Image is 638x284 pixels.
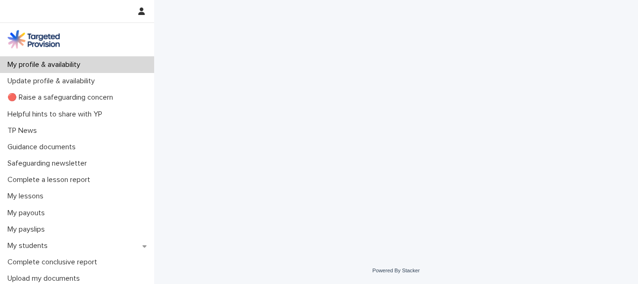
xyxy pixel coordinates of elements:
p: Guidance documents [4,143,83,152]
p: Safeguarding newsletter [4,159,94,168]
p: My payslips [4,225,52,234]
p: My lessons [4,192,51,201]
p: Helpful hints to share with YP [4,110,110,119]
p: Complete a lesson report [4,175,98,184]
p: Update profile & availability [4,77,102,86]
p: Upload my documents [4,274,87,283]
a: Powered By Stacker [372,268,419,273]
p: TP News [4,126,44,135]
p: My students [4,241,55,250]
p: My profile & availability [4,60,88,69]
p: 🔴 Raise a safeguarding concern [4,93,121,102]
p: Complete conclusive report [4,258,105,267]
p: My payouts [4,209,52,218]
img: M5nRWzHhSzIhMunXDL62 [7,30,60,49]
